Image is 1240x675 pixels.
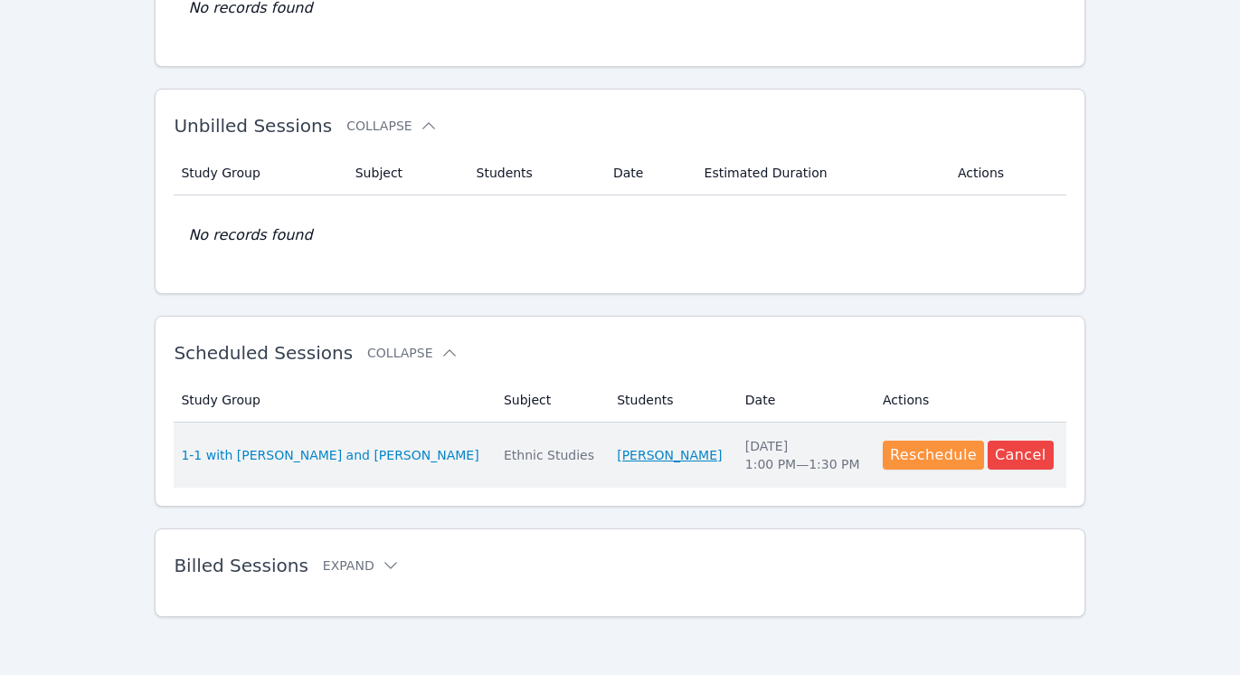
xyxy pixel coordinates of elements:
[174,423,1065,488] tr: 1-1 with [PERSON_NAME] and [PERSON_NAME]Ethnic Studies[PERSON_NAME][DATE]1:00 PM—1:30 PMReschedul...
[617,446,722,464] a: [PERSON_NAME]
[174,378,493,423] th: Study Group
[883,441,984,470] button: Reschedule
[174,342,353,364] span: Scheduled Sessions
[174,151,344,195] th: Study Group
[174,115,332,137] span: Unbilled Sessions
[694,151,947,195] th: Estimated Duration
[606,378,734,423] th: Students
[466,151,602,195] th: Students
[367,344,458,362] button: Collapse
[988,441,1054,470] button: Cancel
[346,117,437,135] button: Collapse
[745,437,861,473] div: [DATE] 1:00 PM — 1:30 PM
[174,195,1065,275] td: No records found
[602,151,694,195] th: Date
[181,446,478,464] a: 1-1 with [PERSON_NAME] and [PERSON_NAME]
[174,555,308,576] span: Billed Sessions
[323,556,400,575] button: Expand
[872,378,1066,423] th: Actions
[947,151,1066,195] th: Actions
[345,151,466,195] th: Subject
[504,446,595,464] div: Ethnic Studies
[493,378,606,423] th: Subject
[734,378,872,423] th: Date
